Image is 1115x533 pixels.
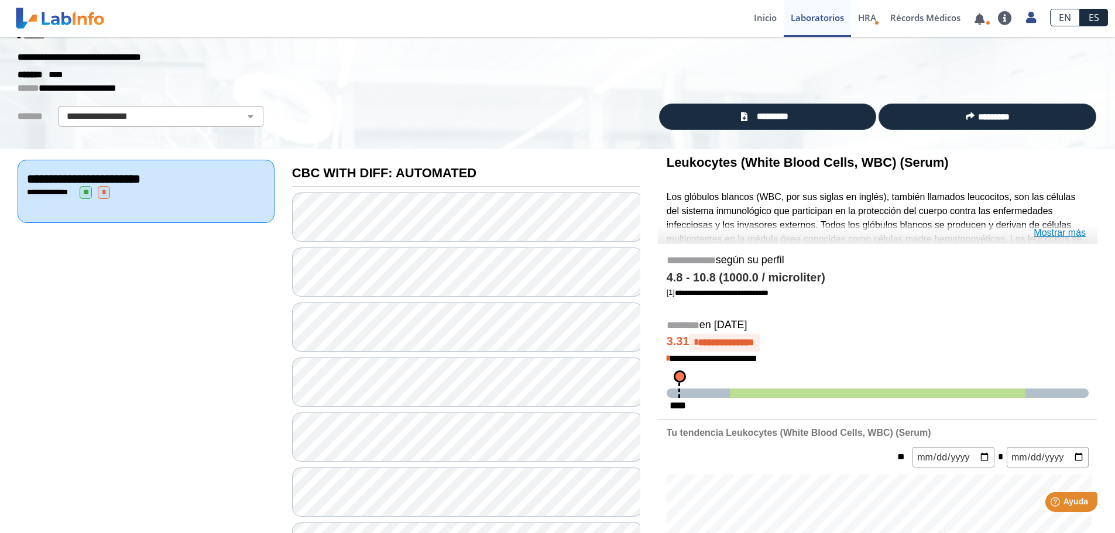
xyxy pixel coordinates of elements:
[667,155,949,170] b: Leukocytes (White Blood Cells, WBC) (Serum)
[1034,226,1086,240] a: Mostrar más
[667,334,1089,352] h4: 3.31
[858,12,876,23] span: HRA
[1007,447,1089,467] input: mm/dd/yyyy
[667,254,1089,267] h5: según su perfil
[912,447,994,467] input: mm/dd/yyyy
[1080,9,1108,26] a: ES
[292,166,476,180] b: CBC WITH DIFF: AUTOMATED
[667,271,1089,285] h4: 4.8 - 10.8 (1000.0 / microliter)
[1050,9,1080,26] a: EN
[667,288,769,297] a: [1]
[1011,487,1102,520] iframe: Help widget launcher
[667,428,931,438] b: Tu tendencia Leukocytes (White Blood Cells, WBC) (Serum)
[667,319,1089,332] h5: en [DATE]
[667,190,1089,316] p: Los glóbulos blancos (WBC, por sus siglas en inglés), también llamados leucocitos, son las célula...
